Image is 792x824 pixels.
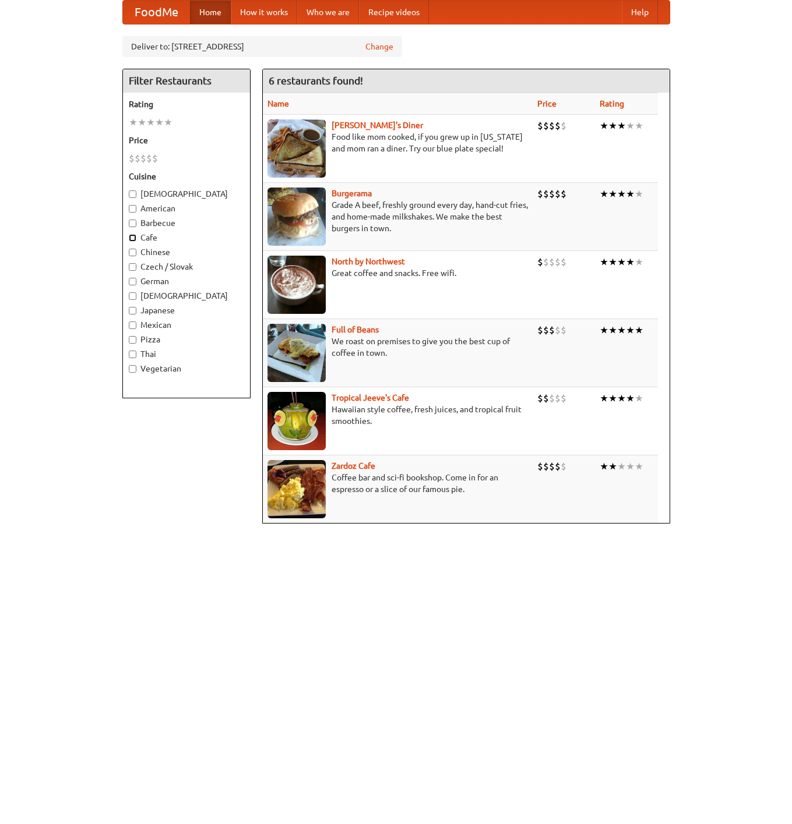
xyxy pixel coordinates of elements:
[231,1,297,24] a: How it works
[332,257,405,266] a: North by Northwest
[129,334,244,345] label: Pizza
[129,152,135,165] li: $
[555,188,561,200] li: $
[555,324,561,337] li: $
[152,152,158,165] li: $
[267,256,326,314] img: north.jpg
[155,116,164,129] li: ★
[617,392,626,405] li: ★
[549,256,555,268] li: $
[543,188,549,200] li: $
[123,69,250,93] h4: Filter Restaurants
[129,217,244,229] label: Barbecue
[549,119,555,132] li: $
[332,189,372,198] a: Burgerama
[608,119,617,132] li: ★
[626,188,635,200] li: ★
[267,404,528,427] p: Hawaiian style coffee, fresh juices, and tropical fruit smoothies.
[543,460,549,473] li: $
[129,275,244,287] label: German
[608,392,617,405] li: ★
[635,188,643,200] li: ★
[129,188,244,200] label: [DEMOGRAPHIC_DATA]
[332,325,379,334] a: Full of Beans
[267,335,528,359] p: We roast on premises to give you the best cup of coffee in town.
[626,392,635,405] li: ★
[135,152,140,165] li: $
[561,119,566,132] li: $
[267,131,528,154] p: Food like mom cooked, if you grew up in [US_STATE] and mom ran a diner. Try our blue plate special!
[129,203,244,214] label: American
[122,36,402,57] div: Deliver to: [STREET_ADDRESS]
[129,292,136,300] input: [DEMOGRAPHIC_DATA]
[359,1,429,24] a: Recipe videos
[129,261,244,273] label: Czech / Slovak
[129,263,136,271] input: Czech / Slovak
[537,188,543,200] li: $
[332,121,423,130] a: [PERSON_NAME]'s Diner
[129,205,136,213] input: American
[123,1,190,24] a: FoodMe
[129,171,244,182] h5: Cuisine
[146,116,155,129] li: ★
[537,324,543,337] li: $
[129,290,244,302] label: [DEMOGRAPHIC_DATA]
[129,351,136,358] input: Thai
[267,119,326,178] img: sallys.jpg
[129,234,136,242] input: Cafe
[267,99,289,108] a: Name
[549,324,555,337] li: $
[267,267,528,279] p: Great coffee and snacks. Free wifi.
[600,188,608,200] li: ★
[129,135,244,146] h5: Price
[626,119,635,132] li: ★
[332,461,375,471] a: Zardoz Cafe
[129,336,136,344] input: Pizza
[561,392,566,405] li: $
[549,188,555,200] li: $
[537,256,543,268] li: $
[543,256,549,268] li: $
[617,256,626,268] li: ★
[622,1,658,24] a: Help
[267,392,326,450] img: jeeves.jpg
[537,99,557,108] a: Price
[555,392,561,405] li: $
[608,256,617,268] li: ★
[635,324,643,337] li: ★
[555,460,561,473] li: $
[617,188,626,200] li: ★
[608,460,617,473] li: ★
[561,256,566,268] li: $
[129,305,244,316] label: Japanese
[635,392,643,405] li: ★
[332,393,409,402] a: Tropical Jeeve's Cafe
[600,324,608,337] li: ★
[626,460,635,473] li: ★
[561,460,566,473] li: $
[600,392,608,405] li: ★
[164,116,173,129] li: ★
[146,152,152,165] li: $
[140,152,146,165] li: $
[561,188,566,200] li: $
[129,232,244,243] label: Cafe
[297,1,359,24] a: Who we are
[129,116,138,129] li: ★
[626,324,635,337] li: ★
[267,472,528,495] p: Coffee bar and sci-fi bookshop. Come in for an espresso or a slice of our famous pie.
[555,119,561,132] li: $
[129,321,136,329] input: Mexican
[267,460,326,518] img: zardoz.jpg
[617,460,626,473] li: ★
[537,460,543,473] li: $
[129,363,244,374] label: Vegetarian
[537,119,543,132] li: $
[608,324,617,337] li: ★
[549,460,555,473] li: $
[129,348,244,360] label: Thai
